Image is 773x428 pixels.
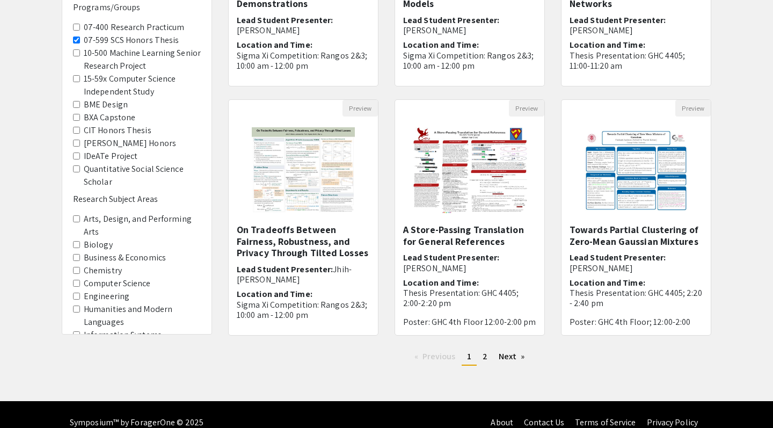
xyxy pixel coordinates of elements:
label: 10-500 Machine Learning Senior Research Project [84,47,201,72]
label: Arts, Design, and Performing Arts [84,213,201,238]
label: 07-599 SCS Honors Thesis [84,34,179,47]
h6: Research Subject Areas [73,194,201,204]
span: Location and Time: [237,288,312,300]
label: Quantitative Social Science Scholar [84,163,201,188]
label: Computer Science [84,277,151,290]
button: Preview [509,100,544,117]
h5: On Tradeoffs Between Fairness, Robustness, and Privacy Through Tilted Losses [237,224,370,259]
h6: Programs/Groups [73,2,201,12]
h6: Lead Student Presenter: [570,15,703,35]
button: Preview [342,100,378,117]
label: IDeATe Project [84,150,137,163]
label: BXA Capstone [84,111,135,124]
label: 07-400 Research Practicum [84,21,185,34]
span: Location and Time: [403,277,479,288]
label: Chemistry [84,264,122,277]
label: Information Systems [84,329,162,342]
p: Sigma Xi Competition: Rangos 2&3; 10:00 am - 12:00 pm [237,300,370,320]
span: Previous [422,351,456,362]
p: Thesis Presentation: GHC 4405; 11:00-11:20 am [570,50,703,71]
span: [PERSON_NAME] [403,25,466,36]
span: Location and Time: [570,277,645,288]
p: Poster: GHC 4th Floor; 12:00-2:00 pm [570,317,703,337]
label: 15-59x Computer Science Independent Study [84,72,201,98]
a: Contact Us [524,417,564,428]
h5: Towards Partial Clustering of Zero-Mean Gaussian Mixtures [570,224,703,247]
label: Humanities and Modern Languages [84,303,201,329]
div: Open Presentation <p>On Tradeoffs Between Fairness, Robustness, and Privacy Through Tilted Losses... [228,99,378,336]
span: Jhih-[PERSON_NAME] [237,264,352,285]
span: Location and Time: [403,39,479,50]
span: 1 [467,351,471,362]
iframe: Chat [8,380,46,420]
h6: Lead Student Presenter: [237,15,370,35]
p: Sigma Xi Competition: Rangos 2&3; 10:00 am - 12:00 pm [403,50,536,71]
a: Next page [493,349,530,365]
img: <p class="ql-align-center">A Store-Passing Translation for General References</p><p><br></p> [402,117,537,224]
p: Poster: GHC 4th Floor 12:00-2:00 pm [403,317,536,327]
span: [PERSON_NAME] [570,25,633,36]
label: [PERSON_NAME] Honors [84,137,176,150]
label: BME Design [84,98,128,111]
label: Business & Economics [84,251,166,264]
label: Biology [84,238,113,251]
ul: Pagination [228,349,711,366]
a: About [491,417,513,428]
p: Thesis Presentation: GHC 4405; 2:00-2:20 pm [403,288,536,308]
button: Preview [675,100,711,117]
span: [PERSON_NAME] [403,263,466,274]
a: Privacy Policy [647,417,698,428]
label: CIT Honors Thesis [84,124,151,137]
h6: Lead Student Presenter: [237,264,370,285]
h6: Lead Student Presenter: [570,252,703,273]
span: [PERSON_NAME] [237,25,300,36]
span: Location and Time: [570,39,645,50]
span: 2 [483,351,487,362]
span: [PERSON_NAME] [570,263,633,274]
p: Thesis Presentation: GHC 4405; 2:20 - 2:40 pm [570,288,703,308]
p: Sigma Xi Competition: Rangos 2&3; 10:00 am - 12:00 pm [237,50,370,71]
div: Open Presentation <p class="ql-align-center">A Store-Passing Translation for General References</... [395,99,545,336]
h6: Lead Student Presenter: [403,252,536,273]
div: Open Presentation <p>Towards Partial Clustering of Zero-Mean Gaussian Mixtures</p> [561,99,711,336]
img: <p>On Tradeoffs Between Fairness, Robustness, and Privacy Through Tilted Losses</p> [241,117,366,224]
span: Location and Time: [237,39,312,50]
label: Engineering [84,290,129,303]
a: Terms of Service [575,417,636,428]
h6: Lead Student Presenter: [403,15,536,35]
img: <p>Towards Partial Clustering of Zero-Mean Gaussian Mixtures</p> [574,117,698,224]
h5: A Store-Passing Translation for General References [403,224,536,247]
